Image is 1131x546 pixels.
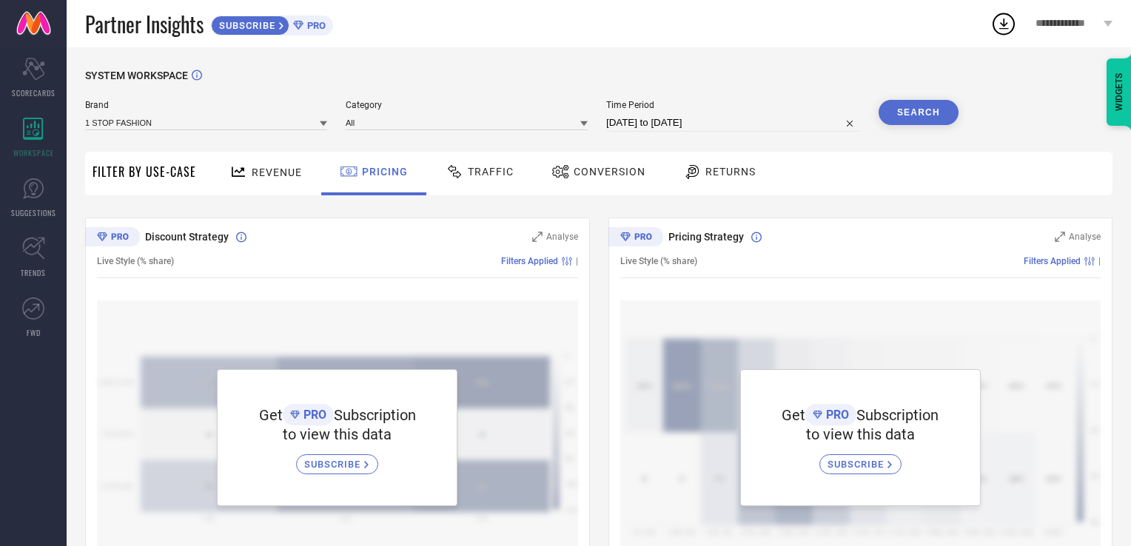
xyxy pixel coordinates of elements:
[1024,256,1081,266] span: Filters Applied
[1098,256,1101,266] span: |
[806,425,915,443] span: to view this data
[468,166,514,178] span: Traffic
[334,406,416,424] span: Subscription
[990,10,1017,37] div: Open download list
[546,232,578,242] span: Analyse
[27,327,41,338] span: FWD
[362,166,408,178] span: Pricing
[819,443,902,474] a: SUBSCRIBE
[1055,232,1065,242] svg: Zoom
[856,406,939,424] span: Subscription
[21,267,46,278] span: TRENDS
[1069,232,1101,242] span: Analyse
[705,166,756,178] span: Returns
[252,166,302,178] span: Revenue
[85,227,140,249] div: Premium
[606,100,860,110] span: Time Period
[85,70,188,81] span: SYSTEM WORKSPACE
[93,163,196,181] span: Filter By Use-Case
[532,232,543,242] svg: Zoom
[574,166,645,178] span: Conversion
[212,20,279,31] span: SUBSCRIBE
[782,406,805,424] span: Get
[606,114,860,132] input: Select time period
[85,100,327,110] span: Brand
[501,256,558,266] span: Filters Applied
[346,100,588,110] span: Category
[13,147,54,158] span: WORKSPACE
[300,408,326,422] span: PRO
[11,207,56,218] span: SUGGESTIONS
[576,256,578,266] span: |
[620,256,697,266] span: Live Style (% share)
[668,231,744,243] span: Pricing Strategy
[296,443,378,474] a: SUBSCRIBE
[828,459,887,470] span: SUBSCRIBE
[879,100,959,125] button: Search
[822,408,849,422] span: PRO
[97,256,174,266] span: Live Style (% share)
[608,227,663,249] div: Premium
[211,12,333,36] a: SUBSCRIBEPRO
[85,9,204,39] span: Partner Insights
[304,459,364,470] span: SUBSCRIBE
[259,406,283,424] span: Get
[283,425,392,443] span: to view this data
[145,231,229,243] span: Discount Strategy
[12,87,56,98] span: SCORECARDS
[303,20,326,31] span: PRO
